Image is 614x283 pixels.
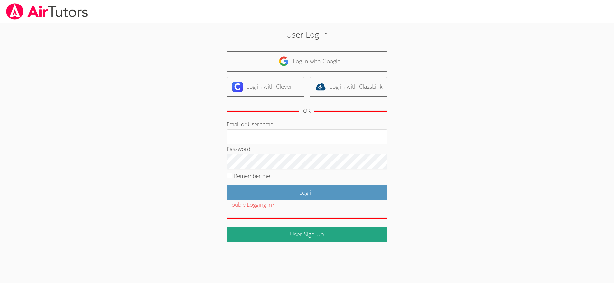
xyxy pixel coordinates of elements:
[141,28,473,41] h2: User Log in
[5,3,88,20] img: airtutors_banner-c4298cdbf04f3fff15de1276eac7730deb9818008684d7c2e4769d2f7ddbe033.png
[310,77,387,97] a: Log in with ClassLink
[227,121,273,128] label: Email or Username
[227,51,387,72] a: Log in with Google
[227,77,304,97] a: Log in with Clever
[227,200,274,210] button: Trouble Logging In?
[303,106,311,116] div: OR
[232,82,243,92] img: clever-logo-6eab21bc6e7a338710f1a6ff85c0baf02591cd810cc4098c63d3a4b26e2feb20.svg
[227,145,250,152] label: Password
[315,82,326,92] img: classlink-logo-d6bb404cc1216ec64c9a2012d9dc4662098be43eaf13dc465df04b49fa7ab582.svg
[279,56,289,66] img: google-logo-50288ca7cdecda66e5e0955fdab243c47b7ad437acaf1139b6f446037453330a.svg
[227,227,387,242] a: User Sign Up
[234,172,270,180] label: Remember me
[227,185,387,200] input: Log in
